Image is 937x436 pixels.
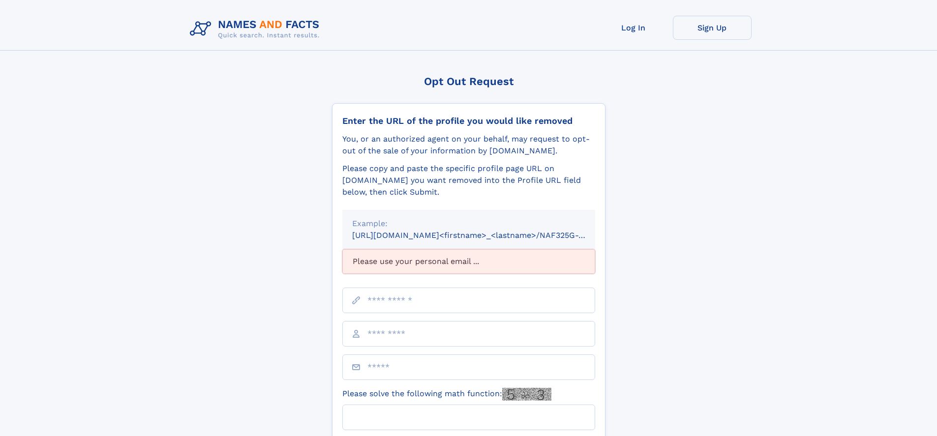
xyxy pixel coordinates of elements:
a: Log In [594,16,673,40]
div: Example: [352,218,585,230]
div: You, or an authorized agent on your behalf, may request to opt-out of the sale of your informatio... [342,133,595,157]
small: [URL][DOMAIN_NAME]<firstname>_<lastname>/NAF325G-xxxxxxxx [352,231,614,240]
img: Logo Names and Facts [186,16,328,42]
div: Opt Out Request [332,75,605,87]
div: Enter the URL of the profile you would like removed [342,116,595,126]
div: Please use your personal email ... [342,249,595,274]
div: Please copy and paste the specific profile page URL on [DOMAIN_NAME] you want removed into the Pr... [342,163,595,198]
label: Please solve the following math function: [342,388,551,401]
a: Sign Up [673,16,752,40]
